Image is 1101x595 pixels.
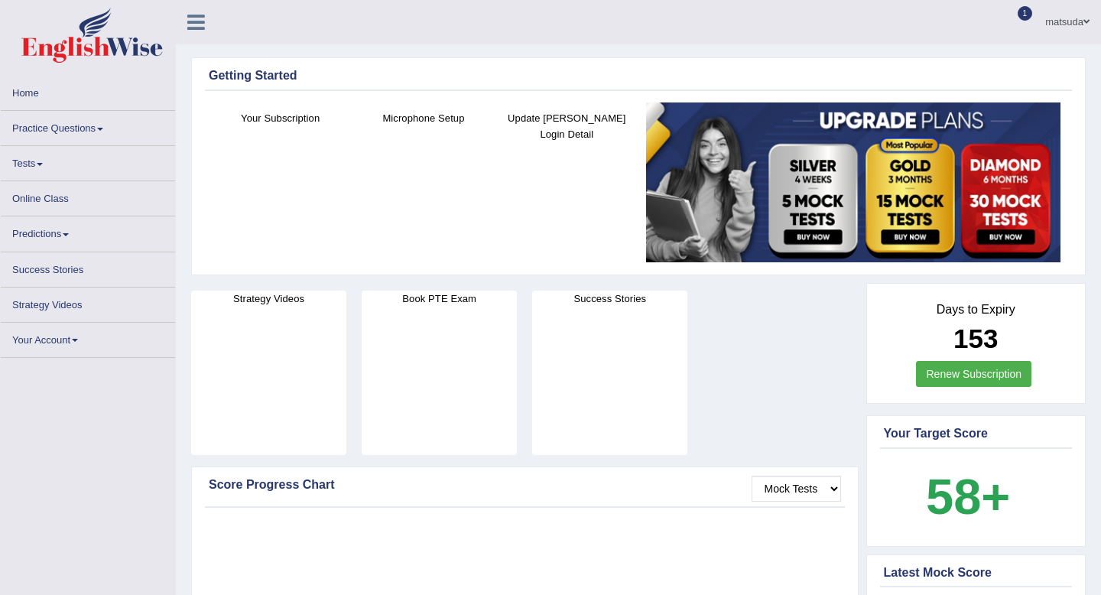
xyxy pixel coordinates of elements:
[884,303,1069,317] h4: Days to Expiry
[1,288,175,317] a: Strategy Videos
[646,102,1060,263] img: small5.jpg
[884,424,1069,443] div: Your Target Score
[362,291,517,307] h4: Book PTE Exam
[209,67,1068,85] div: Getting Started
[216,110,344,126] h4: Your Subscription
[1,216,175,246] a: Predictions
[1018,6,1033,21] span: 1
[1,323,175,353] a: Your Account
[1,111,175,141] a: Practice Questions
[532,291,687,307] h4: Success Stories
[926,469,1010,525] b: 58+
[916,361,1031,387] a: Renew Subscription
[1,181,175,211] a: Online Class
[209,476,841,494] div: Score Progress Chart
[1,252,175,282] a: Success Stories
[503,110,631,142] h4: Update [PERSON_NAME] Login Detail
[359,110,487,126] h4: Microphone Setup
[884,564,1069,582] div: Latest Mock Score
[1,76,175,106] a: Home
[1,146,175,176] a: Tests
[953,324,998,353] b: 153
[191,291,346,307] h4: Strategy Videos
